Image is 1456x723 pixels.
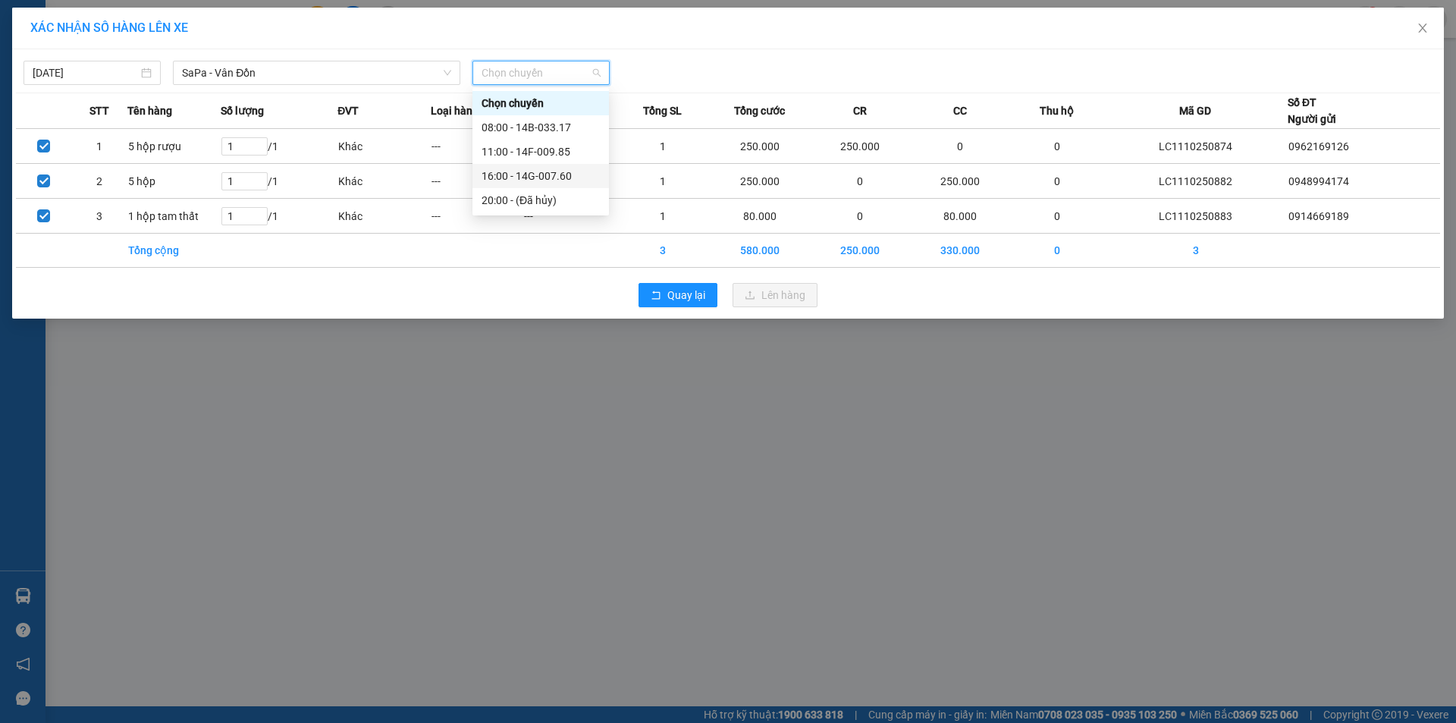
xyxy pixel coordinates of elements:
td: 80.000 [910,199,1010,234]
span: Gửi hàng [GEOGRAPHIC_DATA]: Hotline: [7,44,152,98]
span: Gửi hàng Hạ Long: Hotline: [14,102,146,142]
td: 0 [810,199,910,234]
td: 0 [1011,164,1104,199]
span: Thu hộ [1040,102,1074,119]
td: Tổng cộng [127,234,221,268]
td: 250.000 [709,164,809,199]
span: Tên hàng [127,102,172,119]
span: Tổng SL [643,102,682,119]
td: 3 [617,234,710,268]
td: Khác [337,164,431,199]
strong: 0888 827 827 - 0848 827 827 [32,71,152,98]
td: LC1110250882 [1103,164,1288,199]
span: Mã GD [1179,102,1211,119]
input: 11/10/2025 [33,64,138,81]
span: CR [853,102,867,119]
td: --- [523,199,617,234]
td: Khác [337,199,431,234]
strong: Công ty TNHH Phúc Xuyên [16,8,143,40]
span: 0962169126 [1288,140,1349,152]
div: 11:00 - 14F-009.85 [482,143,600,160]
td: --- [431,129,524,164]
div: Số ĐT Người gửi [1288,94,1336,127]
span: close [1417,22,1429,34]
td: 0 [1011,234,1104,268]
td: 1 [617,129,710,164]
span: down [443,68,452,77]
span: Loại hàng [431,102,479,119]
td: 5 hộp [127,164,221,199]
div: Chọn chuyến [472,91,609,115]
td: 3 [72,199,128,234]
td: 250.000 [910,164,1010,199]
td: / 1 [221,164,337,199]
span: Chọn chuyến [482,61,601,84]
span: rollback [651,290,661,302]
td: 0 [1011,199,1104,234]
td: 3 [1103,234,1288,268]
span: ĐVT [337,102,359,119]
td: 330.000 [910,234,1010,268]
td: LC1110250883 [1103,199,1288,234]
button: rollbackQuay lại [639,283,717,307]
td: 1 hộp tam thất [127,199,221,234]
span: Tổng cước [734,102,785,119]
td: 580.000 [709,234,809,268]
td: 0 [1011,129,1104,164]
div: 08:00 - 14B-033.17 [482,119,600,136]
td: 0 [810,164,910,199]
div: 20:00 - (Đã hủy) [482,192,600,209]
td: 1 [617,164,710,199]
td: 5 hộp rượu [127,129,221,164]
strong: 024 3236 3236 - [8,58,152,84]
span: Số lượng [221,102,264,119]
td: 250.000 [709,129,809,164]
td: LC1110250874 [1103,129,1288,164]
td: 80.000 [709,199,809,234]
td: 250.000 [810,234,910,268]
td: 0 [910,129,1010,164]
td: --- [431,164,524,199]
span: CC [953,102,967,119]
button: Close [1401,8,1444,50]
span: 0948994174 [1288,175,1349,187]
span: XÁC NHẬN SỐ HÀNG LÊN XE [30,20,188,35]
td: 250.000 [810,129,910,164]
span: 0914669189 [1288,210,1349,222]
td: --- [431,199,524,234]
td: / 1 [221,199,337,234]
span: Quay lại [667,287,705,303]
div: Chọn chuyến [482,95,600,112]
td: / 1 [221,129,337,164]
td: Khác [337,129,431,164]
td: 1 [72,129,128,164]
span: SaPa - Vân Đồn [182,61,451,84]
td: 1 [617,199,710,234]
span: STT [89,102,109,119]
div: 16:00 - 14G-007.60 [482,168,600,184]
td: 2 [72,164,128,199]
button: uploadLên hàng [733,283,817,307]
